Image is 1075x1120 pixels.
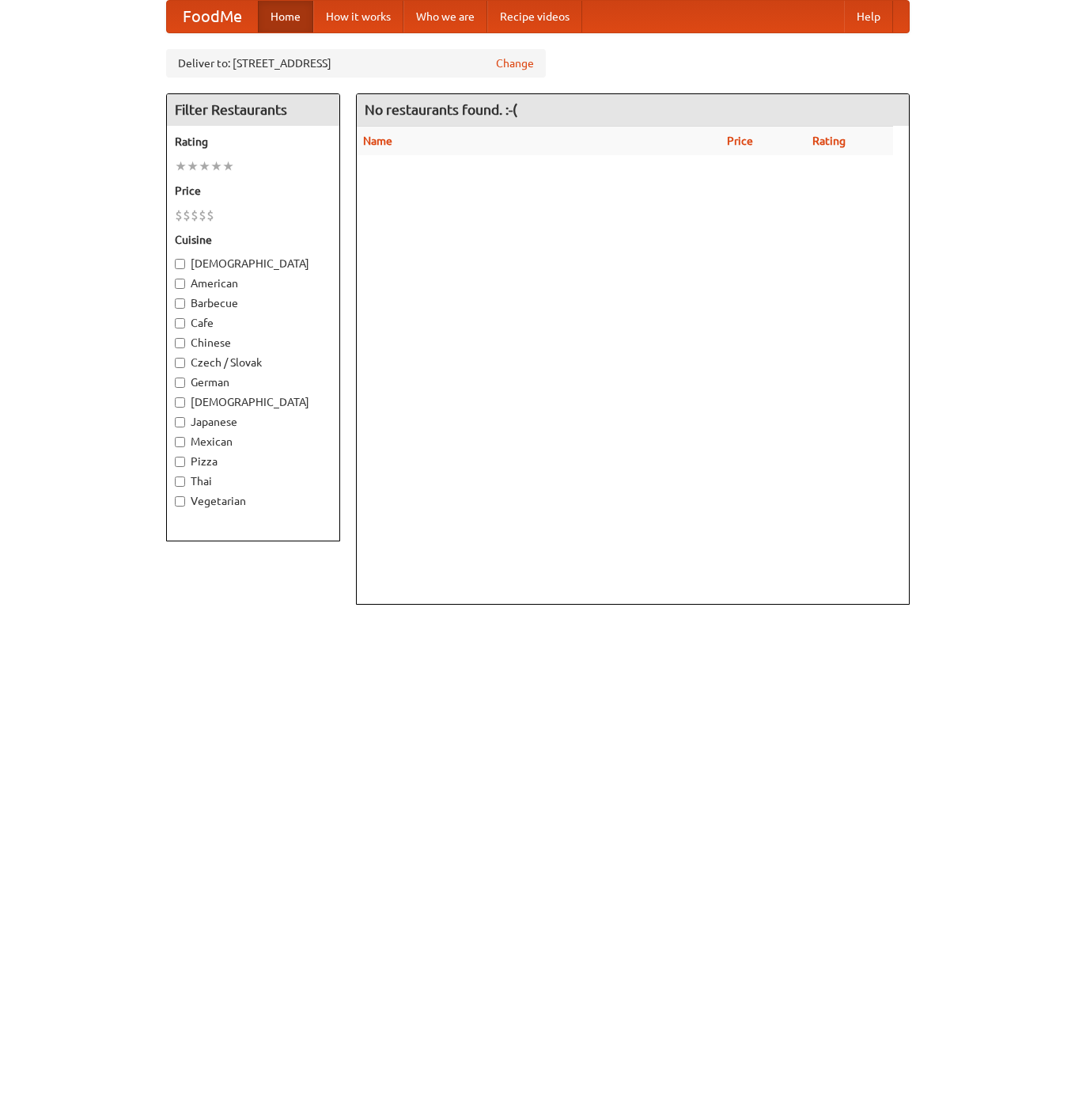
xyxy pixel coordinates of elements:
[175,183,331,199] h5: Price
[175,493,331,509] label: Vegetarian
[487,1,582,32] a: Recipe videos
[258,1,313,32] a: Home
[812,135,846,147] a: Rating
[175,279,185,289] input: American
[175,378,185,388] input: German
[187,158,199,175] li: ★
[175,358,185,368] input: Czech / Slovak
[175,259,185,269] input: [DEMOGRAPHIC_DATA]
[175,318,185,328] input: Cafe
[167,1,258,32] a: FoodMe
[496,55,534,71] a: Change
[175,207,183,224] li: $
[175,338,185,348] input: Chinese
[313,1,403,32] a: How it works
[175,473,331,489] label: Thai
[175,232,331,248] h5: Cuisine
[844,1,893,32] a: Help
[175,437,185,447] input: Mexican
[175,335,331,351] label: Chinese
[175,374,331,390] label: German
[175,496,185,507] input: Vegetarian
[191,207,199,224] li: $
[166,49,546,78] div: Deliver to: [STREET_ADDRESS]
[199,207,206,224] li: $
[175,298,185,309] input: Barbecue
[727,135,753,147] a: Price
[167,94,339,126] h4: Filter Restaurants
[175,476,185,487] input: Thai
[183,207,191,224] li: $
[175,355,331,370] label: Czech / Slovak
[175,158,187,175] li: ★
[175,397,185,408] input: [DEMOGRAPHIC_DATA]
[365,102,517,117] ng-pluralize: No restaurants found. :-(
[175,394,331,410] label: [DEMOGRAPHIC_DATA]
[210,158,222,175] li: ★
[175,434,331,450] label: Mexican
[222,158,234,175] li: ★
[175,275,331,291] label: American
[175,414,331,430] label: Japanese
[175,295,331,311] label: Barbecue
[199,158,210,175] li: ★
[175,315,331,331] label: Cafe
[175,417,185,427] input: Japanese
[175,454,331,469] label: Pizza
[175,457,185,467] input: Pizza
[175,256,331,271] label: [DEMOGRAPHIC_DATA]
[403,1,487,32] a: Who we are
[175,134,331,150] h5: Rating
[206,207,214,224] li: $
[363,135,392,147] a: Name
